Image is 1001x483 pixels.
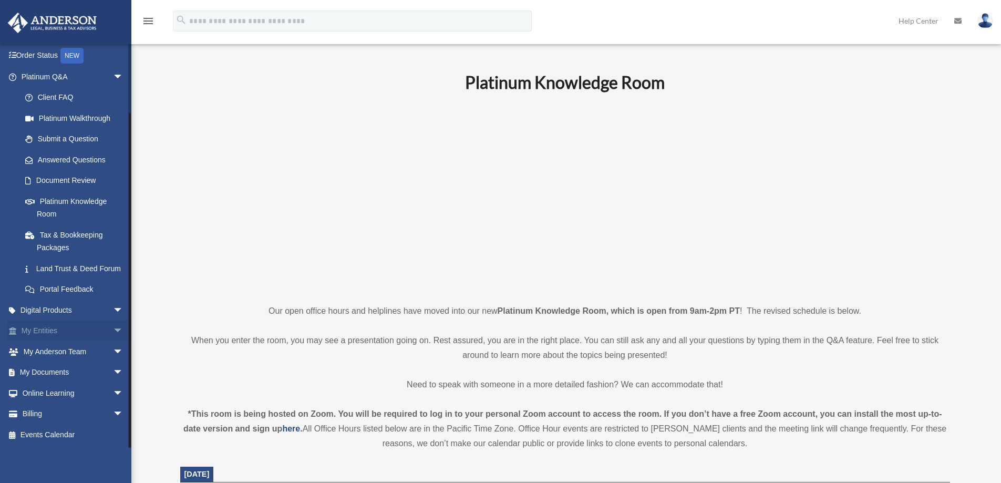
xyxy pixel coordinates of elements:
span: arrow_drop_down [113,383,134,404]
a: Answered Questions [15,149,139,170]
span: arrow_drop_down [113,66,134,88]
a: Events Calendar [7,424,139,445]
a: menu [142,18,154,27]
a: Tax & Bookkeeping Packages [15,224,139,258]
strong: . [300,424,302,433]
a: Document Review [15,170,139,191]
a: Platinum Knowledge Room [15,191,134,224]
a: Portal Feedback [15,279,139,300]
span: arrow_drop_down [113,404,134,425]
img: User Pic [977,13,993,28]
a: Submit a Question [15,129,139,150]
a: here [282,424,300,433]
iframe: 231110_Toby_KnowledgeRoom [407,107,723,284]
p: When you enter the room, you may see a presentation going on. Rest assured, you are in the right ... [180,333,950,363]
a: Online Learningarrow_drop_down [7,383,139,404]
b: Platinum Knowledge Room [465,72,665,93]
a: My Anderson Teamarrow_drop_down [7,341,139,362]
span: arrow_drop_down [113,341,134,363]
a: Land Trust & Deed Forum [15,258,139,279]
strong: Platinum Knowledge Room, which is open from 9am-2pm PT [498,306,740,315]
a: Digital Productsarrow_drop_down [7,300,139,321]
span: [DATE] [184,470,210,478]
a: My Documentsarrow_drop_down [7,362,139,383]
img: Anderson Advisors Platinum Portal [5,13,100,33]
p: Our open office hours and helplines have moved into our new ! The revised schedule is below. [180,304,950,318]
p: Need to speak with someone in a more detailed fashion? We can accommodate that! [180,377,950,392]
span: arrow_drop_down [113,362,134,384]
a: Order StatusNEW [7,45,139,67]
i: menu [142,15,154,27]
div: NEW [60,48,84,64]
a: Platinum Walkthrough [15,108,139,129]
a: Billingarrow_drop_down [7,404,139,425]
span: arrow_drop_down [113,300,134,321]
a: My Entitiesarrow_drop_down [7,321,139,342]
a: Client FAQ [15,87,139,108]
a: Platinum Q&Aarrow_drop_down [7,66,139,87]
i: search [176,14,187,26]
span: arrow_drop_down [113,321,134,342]
div: All Office Hours listed below are in the Pacific Time Zone. Office Hour events are restricted to ... [180,407,950,451]
strong: *This room is being hosted on Zoom. You will be required to log in to your personal Zoom account ... [183,409,942,433]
